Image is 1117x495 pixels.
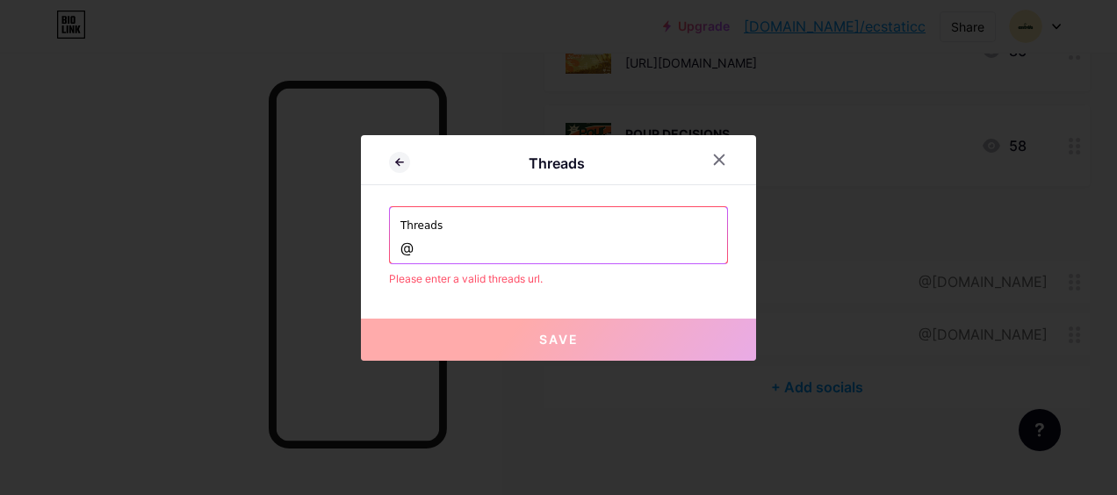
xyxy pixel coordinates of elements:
span: Save [539,332,579,347]
div: Threads [410,153,703,174]
input: https://www.threads.net/@yourpage [400,233,717,263]
button: Save [361,319,756,361]
div: Please enter a valid threads url. [389,271,728,287]
label: Threads [400,207,717,233]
